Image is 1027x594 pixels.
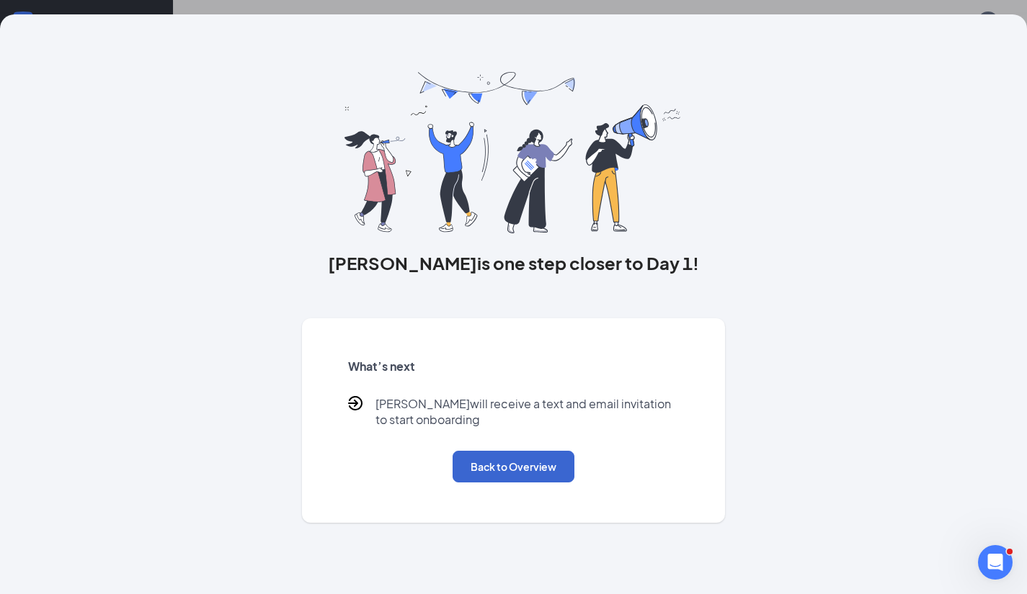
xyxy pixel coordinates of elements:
[344,72,683,233] img: you are all set
[453,451,574,482] button: Back to Overview
[978,545,1013,580] iframe: Intercom live chat
[348,359,679,374] h5: What’s next
[375,396,679,428] p: [PERSON_NAME] will receive a text and email invitation to start onboarding
[302,251,725,275] h3: [PERSON_NAME] is one step closer to Day 1!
